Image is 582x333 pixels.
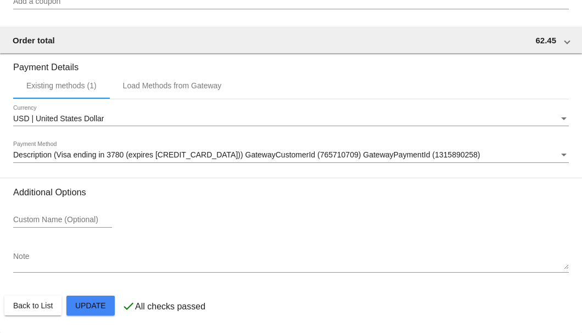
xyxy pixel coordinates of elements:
mat-select: Currency [13,115,569,123]
p: All checks passed [135,302,205,312]
button: Update [66,296,115,315]
div: Existing methods (1) [26,81,97,90]
h3: Payment Details [13,54,569,72]
div: Load Methods from Gateway [123,81,222,90]
button: Back to List [4,296,61,315]
span: Description (Visa ending in 3780 (expires [CREDIT_CARD_DATA])) GatewayCustomerId (765710709) Gate... [13,150,480,159]
span: Update [75,301,106,310]
mat-icon: check [122,300,135,313]
span: USD | United States Dollar [13,114,104,123]
mat-select: Payment Method [13,151,569,160]
span: 62.45 [535,36,556,45]
span: Back to List [13,301,53,310]
span: Order total [13,36,55,45]
h3: Additional Options [13,187,569,197]
input: Custom Name (Optional) [13,216,112,224]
